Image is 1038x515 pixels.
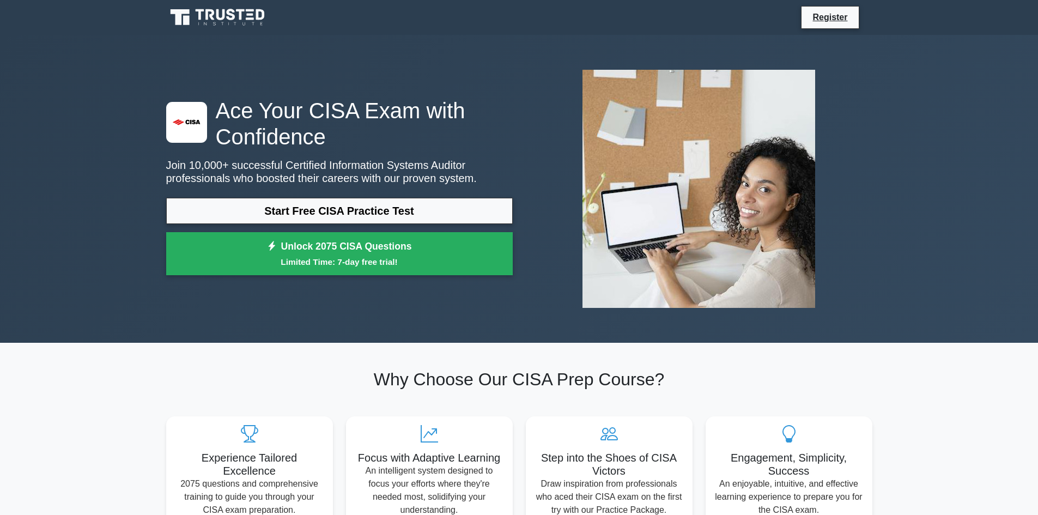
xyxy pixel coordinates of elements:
[166,98,513,150] h1: Ace Your CISA Exam with Confidence
[166,159,513,185] p: Join 10,000+ successful Certified Information Systems Auditor professionals who boosted their car...
[175,451,324,477] h5: Experience Tailored Excellence
[714,451,864,477] h5: Engagement, Simplicity, Success
[166,198,513,224] a: Start Free CISA Practice Test
[806,10,854,24] a: Register
[166,232,513,276] a: Unlock 2075 CISA QuestionsLimited Time: 7-day free trial!
[535,451,684,477] h5: Step into the Shoes of CISA Victors
[166,369,872,390] h2: Why Choose Our CISA Prep Course?
[180,256,499,268] small: Limited Time: 7-day free trial!
[355,451,504,464] h5: Focus with Adaptive Learning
